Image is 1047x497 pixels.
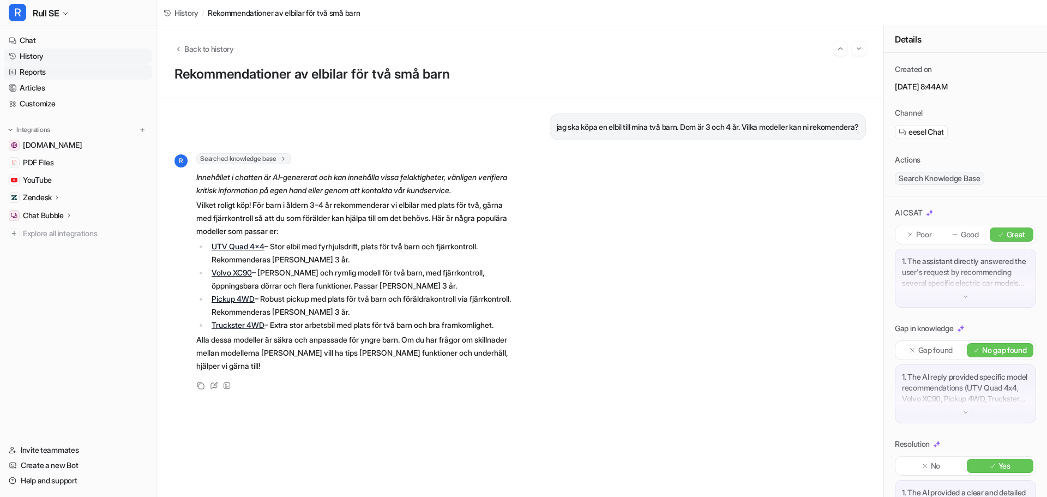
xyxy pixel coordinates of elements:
span: R [174,154,188,167]
span: [DOMAIN_NAME] [23,140,82,151]
a: Truckster 4WD [212,320,264,330]
span: Rekommendationer av elbilar för två små barn [208,7,360,19]
img: menu_add.svg [139,126,146,134]
p: Alla dessa modeller är säkra och anpassade för yngre barn. Om du har frågor om skillnader mellan ... [196,333,515,373]
a: Volvo XC90 [212,268,252,277]
a: Reports [4,64,152,80]
p: Gap found [918,345,953,356]
a: Customize [4,96,152,111]
span: Explore all integrations [23,225,148,242]
li: – [PERSON_NAME] och rymlig modell för två barn, med fjärrkontroll, öppningsbara dörrar och flera ... [208,266,515,292]
a: Help and support [4,473,152,488]
img: Zendesk [11,194,17,201]
img: down-arrow [962,409,970,416]
p: Created on [895,64,932,75]
p: Channel [895,107,923,118]
p: Actions [895,154,920,165]
a: Invite teammates [4,442,152,458]
a: History [4,49,152,64]
div: Details [884,26,1047,53]
img: YouTube [11,177,17,183]
p: Gap in knowledge [895,323,954,334]
p: Great [1007,229,1026,240]
img: Chat Bubble [11,212,17,219]
h1: Rekommendationer av elbilar för två små barn [174,67,866,82]
p: jag ska köpa en elbil till mina två barn. Dom är 3 och 4 år. Vilka modeller kan ni rekomendera? [557,121,859,134]
button: Integrations [4,124,53,135]
li: – Stor elbil med fyrhjulsdrift, plats för två barn och fjärrkontroll. Rekommenderas [PERSON_NAME]... [208,240,515,266]
p: Vilket roligt köp! För barn i åldern 3–4 år rekommenderar vi elbilar med plats för två, gärna med... [196,199,515,238]
span: R [9,4,26,21]
li: – Robust pickup med plats för två barn och föräldrakontroll via fjärrkontroll. Rekommenderas [PER... [208,292,515,319]
span: History [174,7,198,19]
span: eesel Chat [908,127,944,137]
img: www.rull.se [11,142,17,148]
p: Resolution [895,439,930,450]
a: PDF FilesPDF Files [4,155,152,170]
img: PDF Files [11,159,17,166]
a: eesel Chat [899,127,944,137]
p: Good [961,229,979,240]
p: 1. The AI reply provided specific model recommendations (UTV Quad 4x4, Volvo XC90, Pickup 4WD, Tr... [902,372,1029,404]
p: Zendesk [23,192,52,203]
li: – Extra stor arbetsbil med plats för två barn och bra framkomlighet. [208,319,515,332]
span: Rull SE [33,5,59,21]
a: Pickup 4WD [212,294,255,303]
p: 1. The assistant directly answered the user's request by recommending several specific electric c... [902,256,1029,289]
span: Searched knowledge base [196,153,291,164]
a: Explore all integrations [4,226,152,241]
button: Go to next session [852,41,866,56]
a: YouTubeYouTube [4,172,152,188]
p: No gap found [982,345,1027,356]
a: Articles [4,80,152,95]
a: Chat [4,33,152,48]
img: eeselChat [899,128,906,136]
p: No [931,460,940,471]
img: down-arrow [962,293,970,301]
p: Poor [916,229,932,240]
a: History [164,7,198,19]
span: YouTube [23,175,52,185]
button: Back to history [174,43,234,55]
img: expand menu [7,126,14,134]
p: Yes [998,460,1010,471]
span: PDF Files [23,157,53,168]
p: [DATE] 8:44AM [895,81,1036,92]
a: UTV Quad 4x4 [212,242,264,251]
span: Back to history [184,43,234,55]
img: explore all integrations [9,228,20,239]
a: Create a new Bot [4,458,152,473]
p: Integrations [16,125,50,134]
span: / [202,7,204,19]
img: Next session [855,44,863,53]
span: Search Knowledge Base [895,172,984,185]
img: Previous session [837,44,844,53]
button: Go to previous session [833,41,847,56]
p: Chat Bubble [23,210,64,221]
p: AI CSAT [895,207,923,218]
a: www.rull.se[DOMAIN_NAME] [4,137,152,153]
em: Innehållet i chatten är AI-genererat och kan innehålla vissa felaktigheter, vänligen verifiera kr... [196,172,507,195]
